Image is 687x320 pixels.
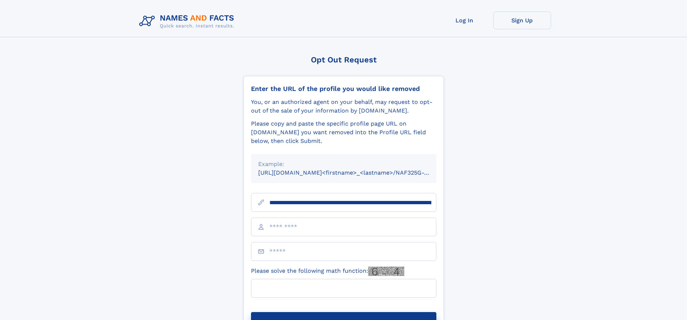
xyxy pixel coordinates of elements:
[251,98,436,115] div: You, or an authorized agent on your behalf, may request to opt-out of the sale of your informatio...
[136,12,240,31] img: Logo Names and Facts
[436,12,493,29] a: Log In
[258,160,429,168] div: Example:
[243,55,444,64] div: Opt Out Request
[251,119,436,145] div: Please copy and paste the specific profile page URL on [DOMAIN_NAME] you want removed into the Pr...
[251,85,436,93] div: Enter the URL of the profile you would like removed
[251,267,404,276] label: Please solve the following math function:
[493,12,551,29] a: Sign Up
[258,169,450,176] small: [URL][DOMAIN_NAME]<firstname>_<lastname>/NAF325G-xxxxxxxx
